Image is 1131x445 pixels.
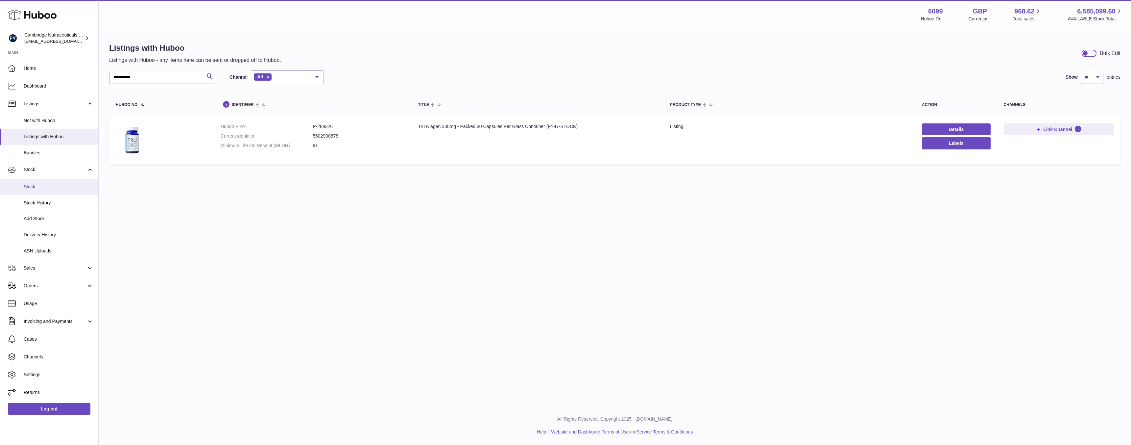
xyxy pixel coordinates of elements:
div: channels [1004,103,1114,107]
span: Usage [24,301,93,307]
span: Orders [24,283,86,289]
label: Show [1066,74,1078,80]
dt: Current identifier [221,133,313,139]
span: Stock [24,184,93,190]
p: All Rights Reserved. Copyright 2025 - [DOMAIN_NAME] [104,416,1126,422]
h1: Listings with Huboo [109,43,281,53]
span: Huboo no [116,103,137,107]
span: 6,585,099.68 [1077,7,1116,16]
span: Listings [24,101,86,107]
span: Product Type [670,103,701,107]
label: Channel [229,74,248,80]
span: entries [1107,74,1120,80]
span: Home [24,65,93,71]
span: 968.62 [1014,7,1034,16]
a: Service Terms & Conditions [637,429,693,434]
img: huboo@camnutra.com [8,33,18,43]
span: Not with Huboo [24,118,93,124]
p: Listings with Huboo - any items here can be sent or dropped off to Huboo. [109,57,281,64]
dd: 5602900878 [313,133,405,139]
span: Total sales [1013,16,1042,22]
span: identifier [232,103,254,107]
span: Dashboard [24,83,93,89]
span: Stock [24,167,86,173]
div: Bulk Edit [1100,50,1120,57]
button: Link Channel [1004,123,1114,135]
div: Huboo Ref [921,16,943,22]
span: Listings with Huboo [24,134,93,140]
div: Currency [969,16,987,22]
a: 968.62 Total sales [1013,7,1042,22]
div: listing [670,123,909,130]
span: Invoicing and Payments [24,318,86,325]
dt: Minimum Life On Receipt (MLOR) [221,143,313,149]
button: Labels [922,137,991,149]
a: Help [537,429,546,434]
a: Details [922,123,991,135]
span: All [257,74,263,79]
div: Cambridge Nutraceuticals Ltd [24,32,84,44]
a: 6,585,099.68 AVAILABLE Stock Total [1068,7,1123,22]
dd: P-289326 [313,123,405,130]
span: AVAILABLE Stock Total [1068,16,1123,22]
span: Add Stock [24,216,93,222]
span: Delivery History [24,232,93,238]
span: Link Channel [1043,126,1072,132]
a: Website and Dashboard Terms of Use [551,429,629,434]
img: Tru Niagen 300mg - Packed 30 Capsules Per Glass Container (FY47-STOCK) [116,123,149,156]
li: and [549,429,693,435]
span: [EMAIL_ADDRESS][DOMAIN_NAME] [24,39,97,44]
dd: 91 [313,143,405,149]
div: Tru Niagen 300mg - Packed 30 Capsules Per Glass Container (FY47-STOCK) [418,123,657,130]
dt: Huboo P no [221,123,313,130]
span: Settings [24,372,93,378]
span: Bundles [24,150,93,156]
div: action [922,103,991,107]
span: Stock History [24,200,93,206]
a: Log out [8,403,90,415]
span: Channels [24,354,93,360]
strong: 6099 [928,7,943,16]
span: Cases [24,336,93,342]
span: ASN Uploads [24,248,93,254]
span: title [418,103,429,107]
span: Sales [24,265,86,271]
span: Returns [24,389,93,396]
strong: GBP [973,7,987,16]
